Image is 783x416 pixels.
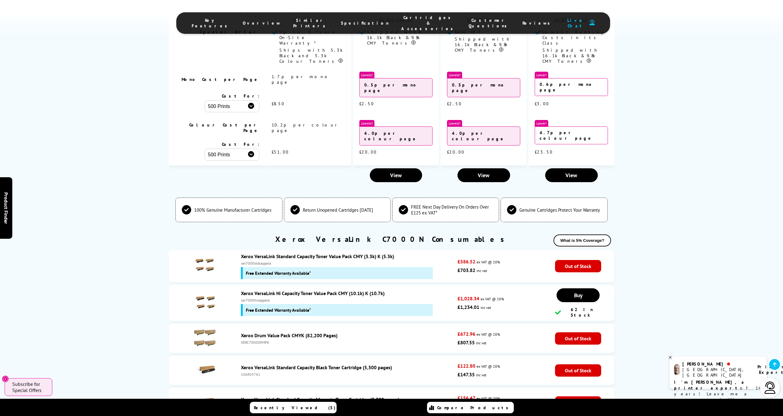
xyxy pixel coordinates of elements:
span: Free Extended Warranty Available* [246,270,311,276]
a: Xerox VersaLink Standard Capacity Black Toner Cartridge (5,300 pages) [241,364,392,370]
span: Genuine Cartridges Protect Your Warranty [519,207,600,213]
strong: £672.96 [457,331,475,337]
span: 100% Genuine Manufacturer Cartridges [194,207,271,213]
a: Xerox VersaLink Standard Capacity Magenta Toner Cartridge (3,300 pages) [241,396,399,402]
strong: £1,028.34 [457,295,479,302]
button: What is 5% Coverage? [553,234,611,246]
img: user-headset-duotone.svg [589,20,595,26]
a: View [457,168,510,182]
div: XERC7000DRMPK [241,340,454,345]
div: 0.5p per mono page [447,78,520,97]
div: 0.6p per mono page [535,78,608,96]
div: xer7000hicappack [241,298,454,302]
span: ex VAT @ 20% [477,260,500,264]
span: Out of Stock [555,260,601,272]
strong: £122.80 [457,363,475,369]
span: Return Unopened Cartridges [DATE] [303,207,373,213]
span: ex VAT @ 20% [477,332,500,337]
div: 0.5p per mono page [359,78,433,97]
span: Lowest! [447,72,462,78]
span: ex VAT @ 20% [477,396,500,401]
span: FREE Next Day Delivery On Orders Over £125 ex VAT* [411,204,493,216]
strong: £703.82 [457,267,475,273]
span: Lowest! [359,120,374,126]
span: £51.00 [272,149,289,155]
span: Lowest! [359,72,374,78]
button: Close [2,375,9,382]
span: Subscribe for Special Offers [12,381,46,393]
span: Up to 5 Years On-Site Warranty* [279,29,338,46]
a: Xerox VersaLink Standard Capacity Toner Value Pack CMY (3.3k) K (5.3k) [241,253,394,259]
span: inc vat [481,305,491,310]
a: View [545,168,598,182]
span: £23.50 [535,149,553,155]
span: £20.00 [447,149,465,155]
span: Lowest Running Costs in its Class [542,29,605,46]
a: Recently Viewed (5) [250,402,337,413]
span: Product Finder [3,192,9,224]
strong: £1,234.01 [457,304,479,310]
span: Compare Products [437,405,512,410]
div: 4.7p per colour page [535,126,608,144]
div: 106R03761 [241,372,454,377]
div: 62 In Stock [555,307,601,318]
span: Cost For: [222,93,259,99]
a: Xerox VersaLink Hi Capacity Toner Value Pack CMY (10.1k) K (10.7k) [241,290,385,296]
span: Free Extended Warranty Available* [246,307,311,313]
b: I'm [PERSON_NAME], a printer expert [674,379,746,391]
span: Key Features [192,18,230,29]
div: [GEOGRAPHIC_DATA], [GEOGRAPHIC_DATA] [682,367,750,378]
span: ex VAT @ 20% [477,364,500,369]
img: Xerox Drum Value Pack CMYK (82,200 Pages) [194,327,216,349]
span: Overview [243,20,281,26]
span: Lower! [535,120,548,126]
div: 4.0p per colour page [447,126,520,146]
strong: £156.47 [457,395,475,401]
span: Mono Cost per Page [182,77,259,82]
span: Recently Viewed (5) [254,405,336,410]
a: Compare Products [427,402,514,413]
img: ashley-livechat.png [674,364,680,375]
span: 10.2p per colour page [272,122,339,133]
span: View [478,172,489,179]
span: Specification [341,20,389,26]
span: Live Chat [565,18,586,29]
strong: £807.55 [457,339,475,346]
div: xer7000stdcappack [241,261,454,266]
strong: £147.35 [457,371,475,378]
span: Lower! [535,72,548,78]
span: inc vat [476,373,486,377]
span: Shipped with 16.1k Black & 9.8k CMY Toners [542,47,598,64]
span: inc vat [477,268,487,273]
p: of 14 years! Leave me a message and I'll respond ASAP [674,379,762,409]
a: Xerox VersaLink C7000N Consumables [275,234,508,244]
span: Shipped with 16.1k Black & 9.8k CMY Toners [367,29,423,46]
span: 1.7p per mono page [272,74,331,85]
span: Ships with 5.3k Black and 3.3k Colour Toners [279,47,343,64]
a: View [370,168,422,182]
span: £20.00 [359,149,377,155]
span: inc vat [476,341,486,345]
a: Xerox Drum Value Pack CMYK (82,200 Pages) [241,332,338,338]
span: £2.50 [447,101,462,106]
span: View [390,172,402,179]
span: ex VAT @ 20% [481,297,504,301]
span: Reviews [522,20,553,26]
span: Out of Stock [555,364,601,377]
img: Xerox VersaLink Standard Capacity Toner Value Pack CMY (3.3k) K (5.3k) [194,255,216,276]
span: Cost For: [222,142,259,147]
img: user-headset-light.svg [764,382,776,394]
span: Out of Stock [555,332,601,345]
img: Xerox VersaLink Standard Capacity Magenta Toner Cartridge (3,300 pages) [194,391,216,413]
span: Shipped with 16.1k Black & 9.8k CMY Toners [455,36,511,53]
img: Xerox VersaLink Hi Capacity Toner Value Pack CMY (10.1k) K (10.7k) [194,292,216,313]
div: 4.0p per colour page [359,126,433,146]
span: £3.00 [535,101,549,106]
span: Customer Questions [469,18,510,29]
img: Xerox VersaLink Standard Capacity Black Toner Cartridge (5,300 pages) [194,359,216,381]
span: Buy [574,292,582,299]
strong: £586.52 [457,258,475,265]
span: Colour Cost per Page [189,122,259,133]
span: £8.50 [272,101,285,106]
div: [PERSON_NAME] [682,361,750,367]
